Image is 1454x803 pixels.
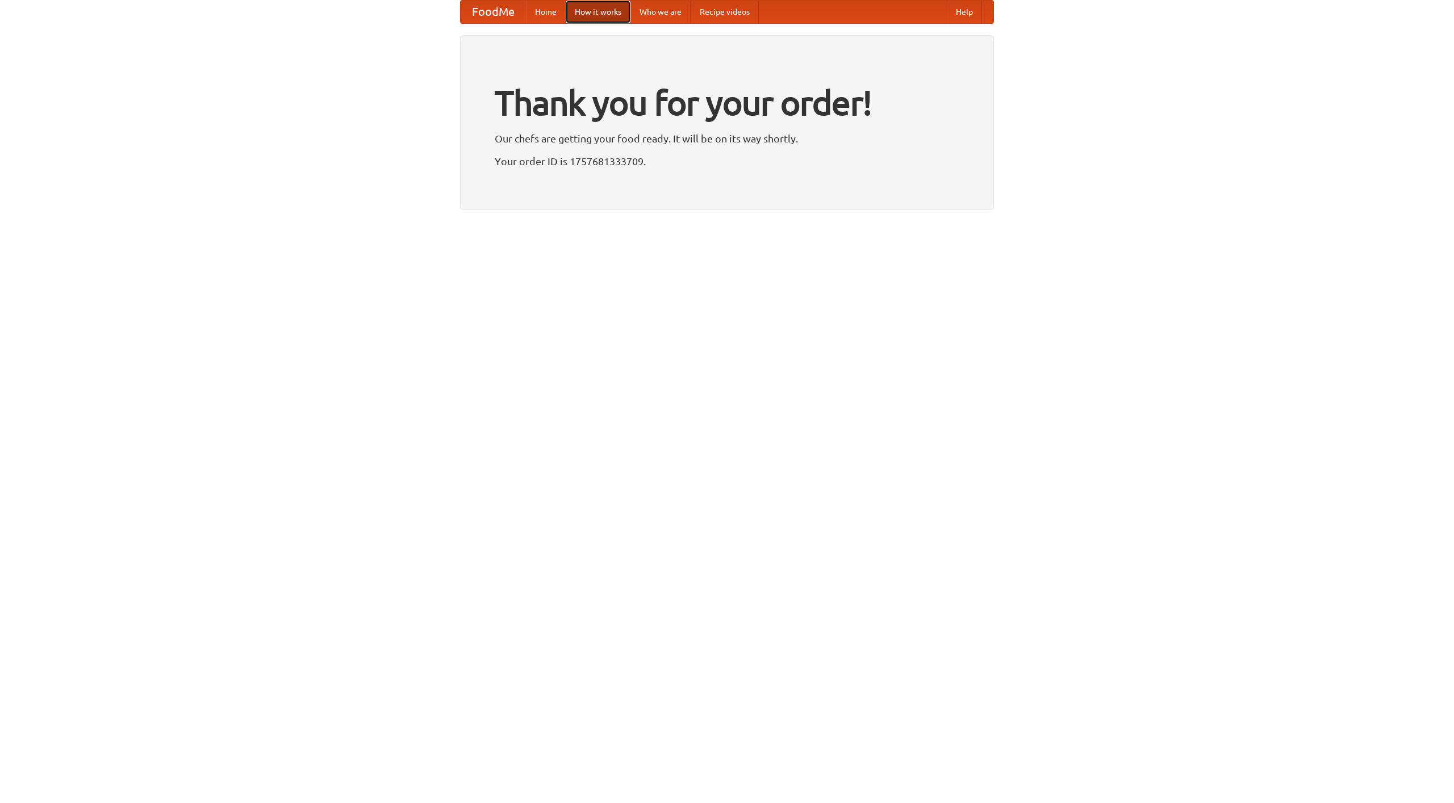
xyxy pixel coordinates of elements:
[947,1,982,23] a: Help
[566,1,630,23] a: How it works
[526,1,566,23] a: Home
[691,1,759,23] a: Recipe videos
[630,1,691,23] a: Who we are
[495,130,959,147] p: Our chefs are getting your food ready. It will be on its way shortly.
[495,153,959,170] p: Your order ID is 1757681333709.
[461,1,526,23] a: FoodMe
[495,75,959,130] h1: Thank you for your order!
